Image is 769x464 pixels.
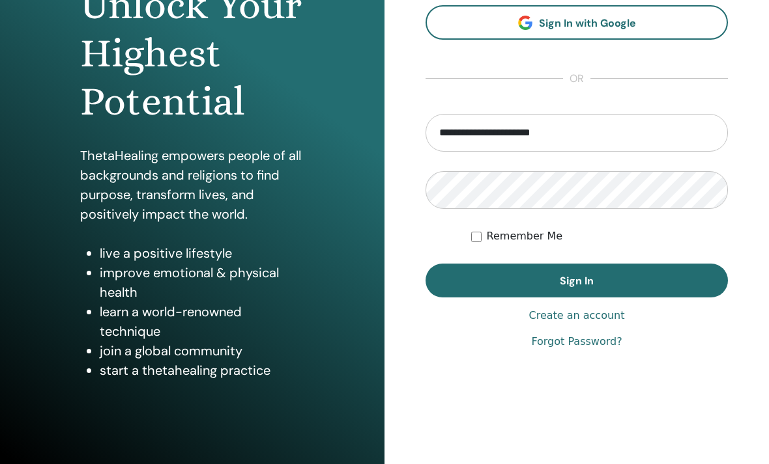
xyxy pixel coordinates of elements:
[80,146,304,224] p: ThetaHealing empowers people of all backgrounds and religions to find purpose, transform lives, a...
[539,16,636,30] span: Sign In with Google
[563,71,590,87] span: or
[487,228,563,244] label: Remember Me
[529,308,624,323] a: Create an account
[426,5,728,40] a: Sign In with Google
[100,263,304,302] li: improve emotional & physical health
[100,302,304,341] li: learn a world-renowned technique
[531,334,622,349] a: Forgot Password?
[471,228,728,244] div: Keep me authenticated indefinitely or until I manually logout
[560,274,594,288] span: Sign In
[426,264,728,297] button: Sign In
[100,341,304,361] li: join a global community
[100,243,304,263] li: live a positive lifestyle
[100,361,304,380] li: start a thetahealing practice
